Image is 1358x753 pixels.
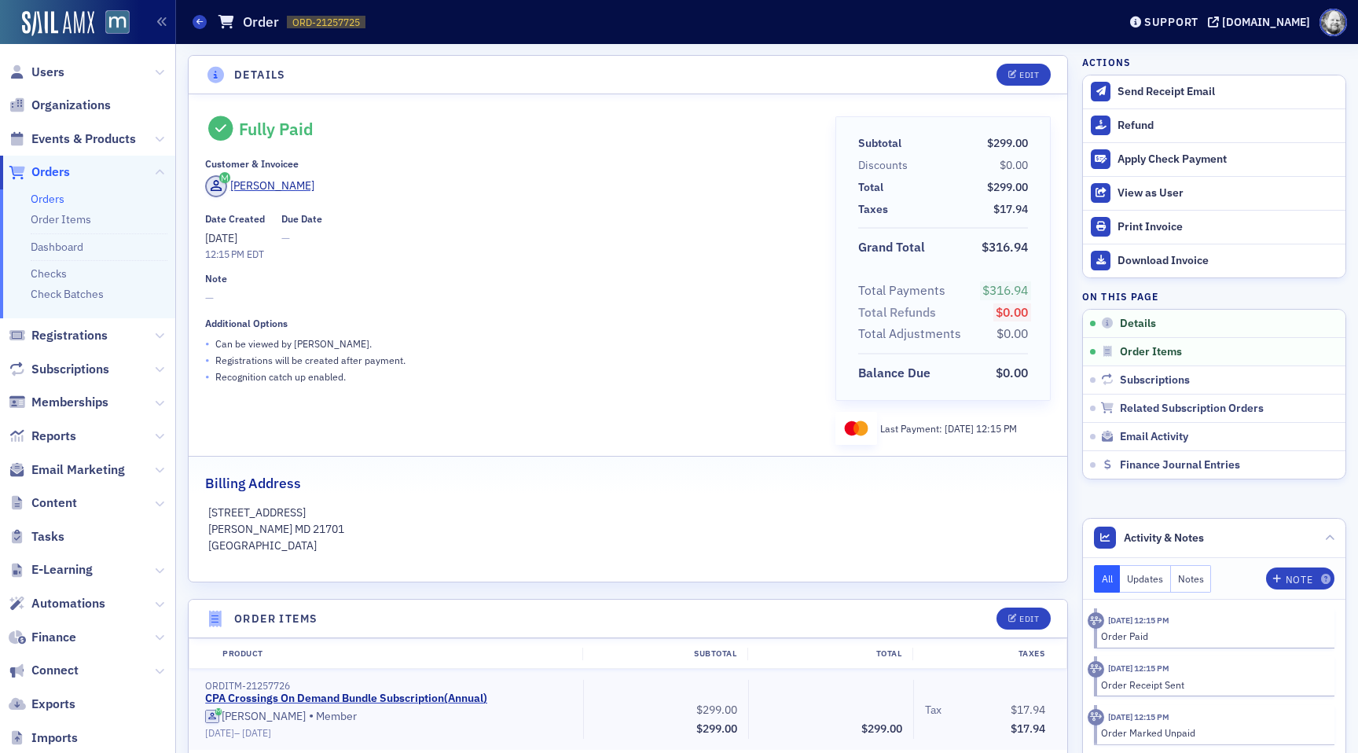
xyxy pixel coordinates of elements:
[1286,575,1312,584] div: Note
[31,494,77,512] span: Content
[996,365,1028,380] span: $0.00
[9,64,64,81] a: Users
[31,729,78,747] span: Imports
[31,240,83,254] a: Dashboard
[9,461,125,479] a: Email Marketing
[1094,565,1121,593] button: All
[243,13,279,31] h1: Order
[22,11,94,36] img: SailAMX
[1000,158,1028,172] span: $0.00
[925,702,941,718] div: Tax
[205,273,227,285] div: Note
[205,352,210,369] span: •
[1120,565,1171,593] button: Updates
[309,708,314,724] span: •
[9,130,136,148] a: Events & Products
[1083,210,1345,244] a: Print Invoice
[696,703,737,717] span: $299.00
[205,318,288,329] div: Additional Options
[1120,402,1264,416] span: Related Subscription Orders
[861,722,902,736] span: $299.00
[996,325,1028,341] span: $0.00
[1101,678,1323,692] div: Order Receipt Sent
[858,303,936,322] div: Total Refunds
[858,303,941,322] span: Total Refunds
[696,722,737,736] span: $299.00
[996,64,1051,86] button: Edit
[9,561,93,579] a: E-Learning
[222,710,306,724] div: [PERSON_NAME]
[1108,615,1169,626] time: 8/6/2025 12:15 PM
[208,521,1048,538] p: [PERSON_NAME] MD 21701
[205,726,234,739] span: [DATE]
[9,494,77,512] a: Content
[242,726,271,739] span: [DATE]
[9,595,105,612] a: Automations
[880,421,1017,435] div: Last Payment:
[208,505,1048,521] p: [STREET_ADDRESS]
[281,213,322,225] div: Due Date
[31,461,125,479] span: Email Marketing
[1083,244,1345,277] a: Download Invoice
[1120,430,1188,444] span: Email Activity
[858,201,894,218] span: Taxes
[1011,722,1045,736] span: $17.94
[292,16,360,29] span: ORD-21257725
[205,248,244,260] time: 12:15 PM
[31,287,104,301] a: Check Batches
[1083,75,1345,108] button: Send Receipt Email
[1120,317,1156,331] span: Details
[976,422,1017,435] span: 12:15 PM
[582,648,747,660] div: Subtotal
[1124,530,1204,546] span: Activity & Notes
[31,696,75,713] span: Exports
[31,212,91,226] a: Order Items
[9,729,78,747] a: Imports
[9,696,75,713] a: Exports
[996,608,1051,630] button: Edit
[858,157,908,174] div: Discounts
[1118,254,1338,268] div: Download Invoice
[31,361,109,378] span: Subscriptions
[1118,152,1338,167] div: Apply Check Payment
[105,10,130,35] img: SailAMX
[9,361,109,378] a: Subscriptions
[858,201,888,218] div: Taxes
[9,163,70,181] a: Orders
[31,192,64,206] a: Orders
[205,473,301,494] h2: Billing Address
[239,119,314,139] div: Fully Paid
[31,266,67,281] a: Checks
[858,281,951,300] span: Total Payments
[858,364,936,383] span: Balance Due
[1118,186,1338,200] div: View as User
[858,179,889,196] span: Total
[996,304,1028,320] span: $0.00
[1118,85,1338,99] div: Send Receipt Email
[31,629,76,646] span: Finance
[281,230,322,247] span: —
[1083,176,1345,210] button: View as User
[205,369,210,385] span: •
[31,662,79,679] span: Connect
[858,135,907,152] span: Subtotal
[858,325,961,343] div: Total Adjustments
[1101,725,1323,740] div: Order Marked Unpaid
[205,680,572,692] div: ORDITM-21257726
[9,428,76,445] a: Reports
[1088,612,1104,629] div: Activity
[1144,15,1198,29] div: Support
[215,336,372,351] p: Can be viewed by [PERSON_NAME] .
[1120,345,1182,359] span: Order Items
[1108,663,1169,674] time: 8/6/2025 12:15 PM
[1120,458,1240,472] span: Finance Journal Entries
[982,239,1028,255] span: $316.94
[912,648,1055,660] div: Taxes
[1083,142,1345,176] button: Apply Check Payment
[215,353,406,367] p: Registrations will be created after payment.
[31,394,108,411] span: Memberships
[1088,661,1104,678] div: Activity
[31,163,70,181] span: Orders
[31,64,64,81] span: Users
[945,422,976,435] span: [DATE]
